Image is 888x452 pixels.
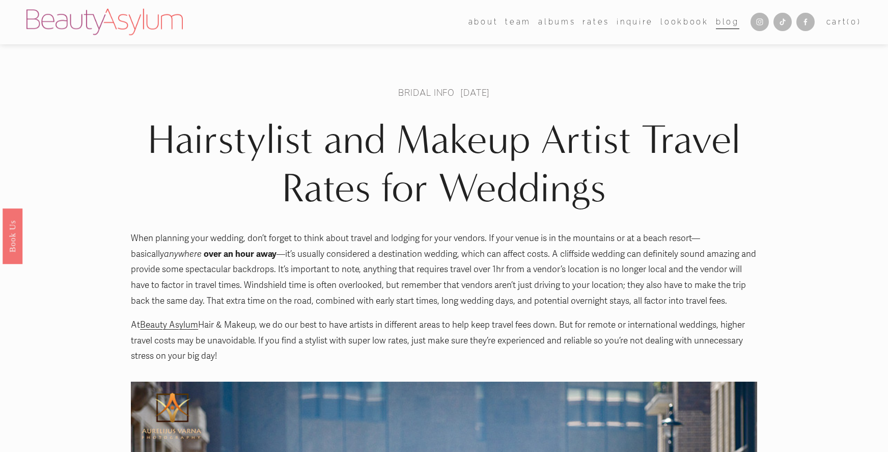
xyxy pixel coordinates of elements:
a: albums [538,15,575,30]
a: Book Us [3,208,22,263]
a: Blog [716,15,739,30]
span: about [468,15,498,29]
span: ( ) [847,17,861,26]
p: At Hair & Makeup, we do our best to have artists in different areas to help keep travel fees down... [131,317,757,364]
a: folder dropdown [468,15,498,30]
span: team [505,15,531,29]
a: Rates [582,15,609,30]
a: Cart(0) [826,15,862,29]
a: folder dropdown [505,15,531,30]
a: TikTok [773,13,792,31]
a: Inquire [617,15,653,30]
strong: over an hour away [204,249,276,259]
span: [DATE] [460,87,490,98]
p: When planning your wedding, don’t forget to think about travel and lodging for your vendors. If y... [131,231,757,309]
h1: Hairstylist and Makeup Artist Travel Rates for Weddings [131,116,757,213]
span: 0 [851,17,857,26]
img: Beauty Asylum | Bridal Hair &amp; Makeup Charlotte &amp; Atlanta [26,9,183,35]
a: Instagram [751,13,769,31]
a: Lookbook [660,15,709,30]
em: anywhere [164,249,202,259]
a: Beauty Asylum [140,320,198,330]
a: Facebook [796,13,815,31]
a: Bridal Info [398,87,455,98]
